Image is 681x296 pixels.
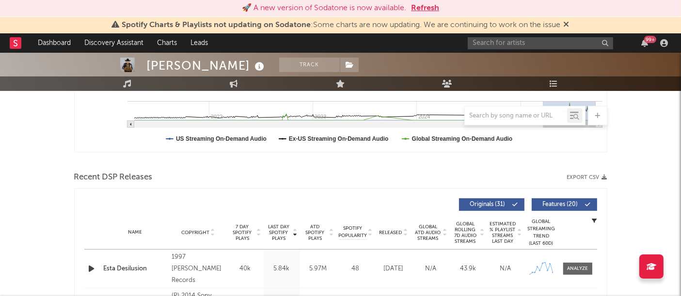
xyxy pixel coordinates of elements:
[104,264,167,274] a: Esta Desilusion
[288,135,388,142] text: Ex-US Streaming On-Demand Audio
[644,36,656,43] div: 99 +
[150,33,184,53] a: Charts
[490,264,522,274] div: N/A
[230,224,255,241] span: 7 Day Spotify Plays
[181,230,209,236] span: Copyright
[415,264,447,274] div: N/A
[452,264,485,274] div: 43.9k
[302,224,328,241] span: ATD Spotify Plays
[465,202,510,207] span: Originals ( 31 )
[459,198,524,211] button: Originals(31)
[122,21,311,29] span: Spotify Charts & Playlists not updating on Sodatone
[31,33,78,53] a: Dashboard
[242,2,406,14] div: 🚀 A new version of Sodatone is now available.
[412,135,512,142] text: Global Streaming On-Demand Audio
[184,33,215,53] a: Leads
[230,264,261,274] div: 40k
[378,264,410,274] div: [DATE]
[452,221,479,244] span: Global Rolling 7D Audio Streams
[538,202,583,207] span: Features ( 20 )
[279,58,340,72] button: Track
[641,39,648,47] button: 99+
[527,218,556,247] div: Global Streaming Trend (Last 60D)
[78,33,150,53] a: Discovery Assistant
[339,264,373,274] div: 48
[411,2,439,14] button: Refresh
[465,112,567,120] input: Search by song name or URL
[122,21,561,29] span: : Some charts are now updating. We are continuing to work on the issue
[338,225,367,239] span: Spotify Popularity
[490,221,516,244] span: Estimated % Playlist Streams Last Day
[567,175,607,180] button: Export CSV
[104,229,167,236] div: Name
[532,198,597,211] button: Features(20)
[147,58,267,74] div: [PERSON_NAME]
[266,224,292,241] span: Last Day Spotify Plays
[380,230,402,236] span: Released
[266,264,298,274] div: 5.84k
[74,172,153,183] span: Recent DSP Releases
[172,252,224,286] div: 1997 [PERSON_NAME] Records
[176,135,267,142] text: US Streaming On-Demand Audio
[564,21,570,29] span: Dismiss
[468,37,613,49] input: Search for artists
[302,264,334,274] div: 5.97M
[415,224,442,241] span: Global ATD Audio Streams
